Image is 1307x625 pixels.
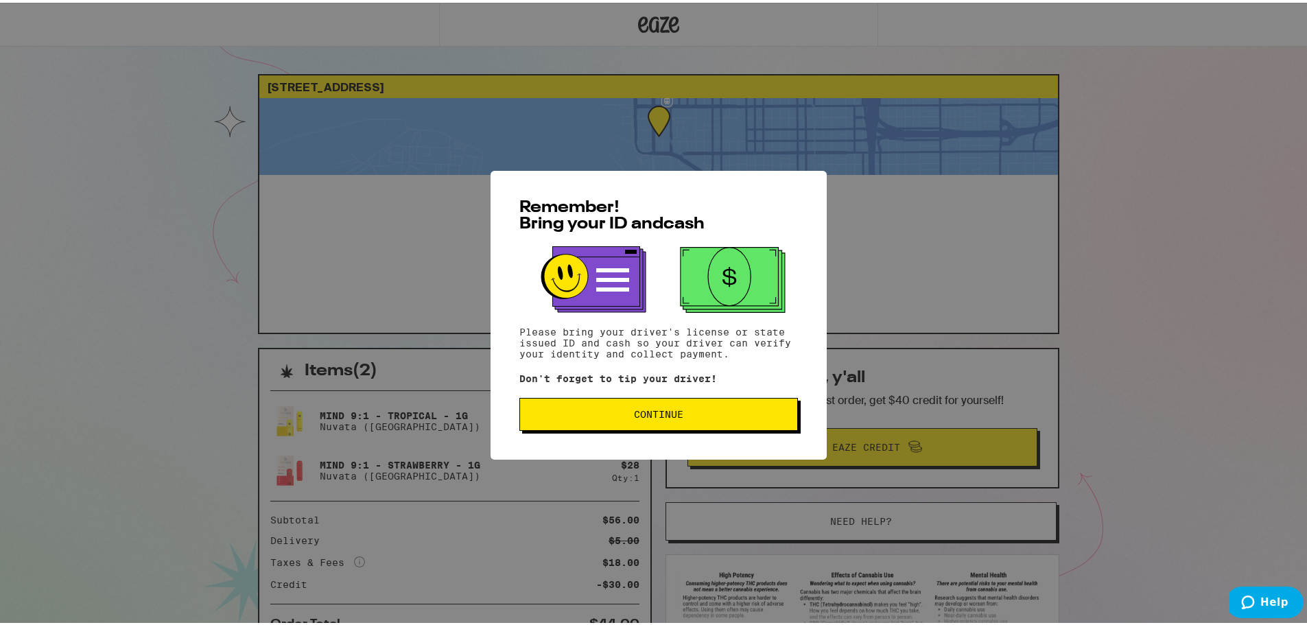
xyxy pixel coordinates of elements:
p: Don't forget to tip your driver! [519,370,798,381]
iframe: Opens a widget where you can find more information [1229,584,1304,618]
span: Remember! Bring your ID and cash [519,197,705,230]
p: Please bring your driver's license or state issued ID and cash so your driver can verify your ide... [519,324,798,357]
span: Continue [634,407,683,416]
button: Continue [519,395,798,428]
